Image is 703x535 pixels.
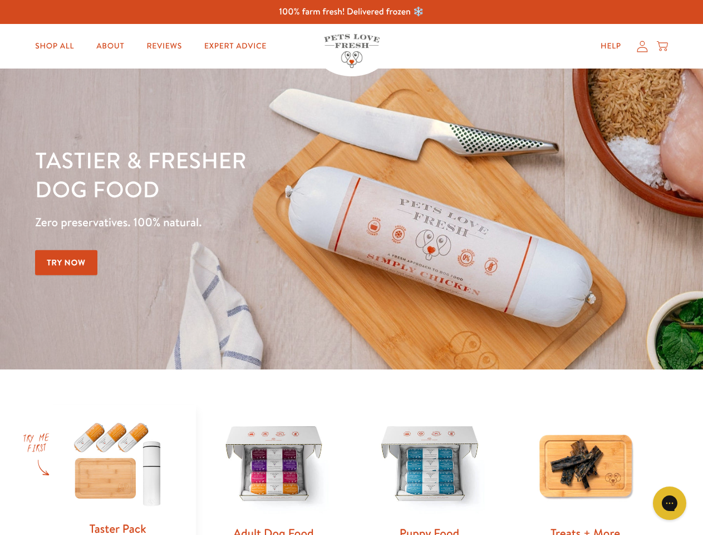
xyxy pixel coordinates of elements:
[592,35,630,57] a: Help
[195,35,276,57] a: Expert Advice
[35,145,457,203] h1: Tastier & fresher dog food
[35,212,457,232] p: Zero preservatives. 100% natural.
[647,483,692,524] iframe: Gorgias live chat messenger
[324,34,380,68] img: Pets Love Fresh
[137,35,190,57] a: Reviews
[35,250,97,275] a: Try Now
[87,35,133,57] a: About
[26,35,83,57] a: Shop All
